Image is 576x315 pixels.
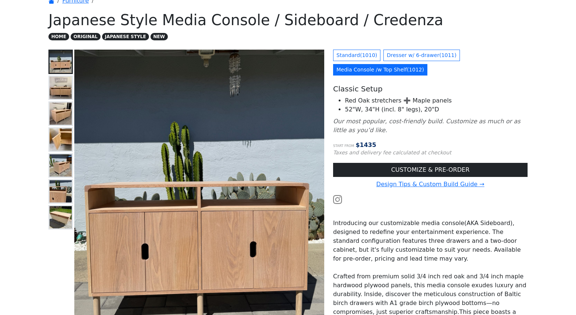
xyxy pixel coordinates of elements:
[333,163,528,177] a: CUSTOMIZE & PRE-ORDER
[333,219,528,263] p: Introducing our customizable media console(AKA Sideboard), designed to redefine your entertainmen...
[50,180,72,202] img: Media Console /w Top Shelf - Inside & Outside Round Corners
[150,33,168,40] span: NEW
[333,144,354,148] small: Start from
[48,11,528,29] h1: Japanese Style Media Console / Sideboard / Credenza
[102,33,149,40] span: JAPANESE STYLE
[383,50,460,61] a: Dresser w/ 6-drawer(1011)
[376,181,484,188] a: Design Tips & Custom Build Guide →
[333,150,451,155] small: Taxes and delivery fee calculated at checkout
[333,64,427,76] a: Media Console /w Top Shelf(1012)
[48,33,69,40] span: HOME
[333,84,528,93] h5: Classic Setup
[345,96,528,105] li: Red Oak stretchers ➕ Maple panels
[50,77,72,99] img: Media Console /w Top Shelf - Blank Face Front View
[50,206,72,228] img: Media Console /w Top Shelf - Backpanel
[345,105,528,114] li: 52"W, 34"H (incl. 8" legs), 20"D
[333,195,342,202] a: Watch the build video or pictures on Instagram
[356,141,376,148] span: $ 1435
[333,50,380,61] a: Standard(1010)
[50,128,72,151] img: Media Console /w Top Shelf - Sold Red Oak Doors
[50,51,72,73] img: Media Console /w Top Shelf - Front
[50,154,72,177] img: Media Console /w Top Shelf - Cutoff Side View
[50,103,72,125] img: Media Console /w Top Shelf - Blank Face Right View
[71,33,101,40] span: ORIGINAL
[333,118,521,134] i: Our most popular, cost-friendly build. Customize as much or as little as you’d like.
